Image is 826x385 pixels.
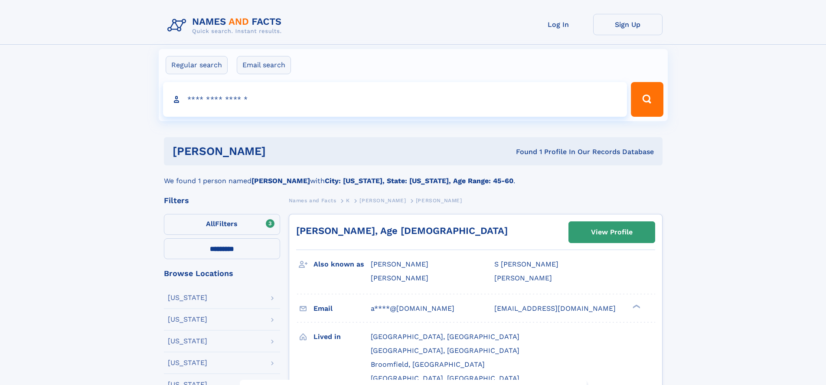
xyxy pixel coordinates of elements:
[371,360,485,369] span: Broomfield, [GEOGRAPHIC_DATA]
[359,197,406,204] span: [PERSON_NAME]
[494,260,558,268] span: S [PERSON_NAME]
[371,260,428,268] span: [PERSON_NAME]
[371,374,519,382] span: [GEOGRAPHIC_DATA], [GEOGRAPHIC_DATA]
[346,197,350,204] span: K
[494,274,552,282] span: [PERSON_NAME]
[251,177,310,185] b: [PERSON_NAME]
[164,270,280,277] div: Browse Locations
[325,177,513,185] b: City: [US_STATE], State: [US_STATE], Age Range: 45-60
[593,14,663,35] a: Sign Up
[346,195,350,206] a: K
[391,147,654,157] div: Found 1 Profile In Our Records Database
[313,257,371,272] h3: Also known as
[630,303,641,309] div: ❯
[359,195,406,206] a: [PERSON_NAME]
[173,146,391,157] h1: [PERSON_NAME]
[164,214,280,235] label: Filters
[631,82,663,117] button: Search Button
[164,165,663,186] div: We found 1 person named with .
[168,338,207,345] div: [US_STATE]
[371,332,519,341] span: [GEOGRAPHIC_DATA], [GEOGRAPHIC_DATA]
[296,225,508,236] a: [PERSON_NAME], Age [DEMOGRAPHIC_DATA]
[569,222,655,243] a: View Profile
[289,195,336,206] a: Names and Facts
[237,56,291,74] label: Email search
[416,197,462,204] span: [PERSON_NAME]
[164,197,280,204] div: Filters
[163,82,627,117] input: search input
[313,301,371,316] h3: Email
[206,220,215,228] span: All
[524,14,593,35] a: Log In
[168,316,207,323] div: [US_STATE]
[313,329,371,344] h3: Lived in
[371,346,519,355] span: [GEOGRAPHIC_DATA], [GEOGRAPHIC_DATA]
[371,274,428,282] span: [PERSON_NAME]
[494,304,616,313] span: [EMAIL_ADDRESS][DOMAIN_NAME]
[164,14,289,37] img: Logo Names and Facts
[166,56,228,74] label: Regular search
[168,359,207,366] div: [US_STATE]
[591,222,633,242] div: View Profile
[168,294,207,301] div: [US_STATE]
